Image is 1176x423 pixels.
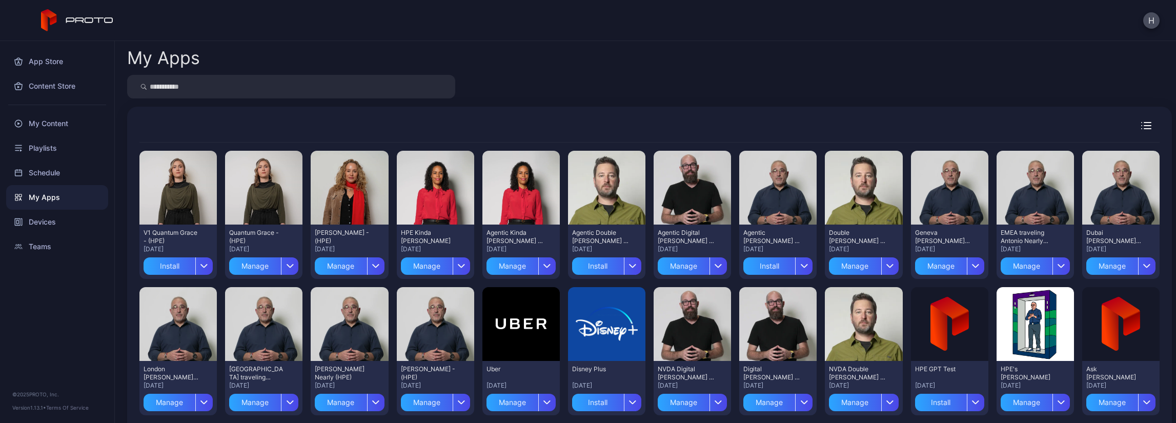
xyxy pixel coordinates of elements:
[829,394,881,411] div: Manage
[6,210,108,234] div: Devices
[1001,394,1052,411] div: Manage
[658,390,727,411] button: Manage
[572,257,624,275] div: Install
[144,394,195,411] div: Manage
[829,390,898,411] button: Manage
[12,390,102,398] div: © 2025 PROTO, Inc.
[915,390,984,411] button: Install
[229,381,298,390] div: [DATE]
[743,390,813,411] button: Manage
[401,390,470,411] button: Manage
[144,229,200,245] div: V1 Quantum Grace - (HPE)
[229,253,298,275] button: Manage
[743,245,813,253] div: [DATE]
[486,381,556,390] div: [DATE]
[12,405,46,411] span: Version 1.13.1 •
[915,257,967,275] div: Manage
[401,257,453,275] div: Manage
[743,229,800,245] div: Agentic Antonio Nearly - (HPE)
[229,245,298,253] div: [DATE]
[1001,253,1070,275] button: Manage
[743,394,795,411] div: Manage
[401,365,457,381] div: Antonio Neri - (HPE)
[915,253,984,275] button: Manage
[829,229,885,245] div: Double Dan - (HPE)
[572,229,628,245] div: Agentic Double Dan - (HPE)
[743,253,813,275] button: Install
[229,394,281,411] div: Manage
[1086,381,1155,390] div: [DATE]
[486,365,543,373] div: Uber
[144,253,213,275] button: Install
[658,245,727,253] div: [DATE]
[1001,390,1070,411] button: Manage
[6,185,108,210] a: My Apps
[572,390,641,411] button: Install
[572,394,624,411] div: Install
[144,381,213,390] div: [DATE]
[315,390,384,411] button: Manage
[401,253,470,275] button: Manage
[1001,245,1070,253] div: [DATE]
[658,381,727,390] div: [DATE]
[486,229,543,245] div: Agentic Kinda Krista - (HPE)
[229,257,281,275] div: Manage
[829,257,881,275] div: Manage
[144,365,200,381] div: London Antonio Nearly (HPE)
[658,253,727,275] button: Manage
[1001,257,1052,275] div: Manage
[315,229,371,245] div: Lisa Kristine - (HPE)
[572,365,628,373] div: Disney Plus
[401,229,457,245] div: HPE Kinda Krista
[46,405,89,411] a: Terms Of Service
[915,245,984,253] div: [DATE]
[315,394,367,411] div: Manage
[486,253,556,275] button: Manage
[1086,257,1138,275] div: Manage
[743,381,813,390] div: [DATE]
[486,390,556,411] button: Manage
[915,229,971,245] div: Geneva Antonio Nearly (HPE)
[658,257,709,275] div: Manage
[743,365,800,381] div: Digital Daniel - (HPE)
[1086,390,1155,411] button: Manage
[829,381,898,390] div: [DATE]
[486,257,538,275] div: Manage
[315,257,367,275] div: Manage
[1086,365,1143,381] div: Ask Antonio
[1143,12,1160,29] button: H
[486,394,538,411] div: Manage
[915,381,984,390] div: [DATE]
[829,365,885,381] div: NVDA Double Dan - (HPE)
[144,245,213,253] div: [DATE]
[401,245,470,253] div: [DATE]
[1001,229,1057,245] div: EMEA traveling Antonio Nearly (HPE)
[229,229,286,245] div: Quantum Grace - (HPE)
[6,160,108,185] a: Schedule
[144,257,195,275] div: Install
[743,257,795,275] div: Install
[1086,394,1138,411] div: Manage
[127,49,200,67] div: My Apps
[315,245,384,253] div: [DATE]
[915,394,967,411] div: Install
[6,74,108,98] a: Content Store
[229,390,298,411] button: Manage
[229,365,286,381] div: North America traveling Antonio Nearly (HPE)
[144,390,213,411] button: Manage
[658,394,709,411] div: Manage
[829,245,898,253] div: [DATE]
[572,253,641,275] button: Install
[1086,253,1155,275] button: Manage
[401,394,453,411] div: Manage
[658,229,714,245] div: Agentic Digital Daniel - (HPE)
[1001,381,1070,390] div: [DATE]
[6,49,108,74] div: App Store
[6,111,108,136] a: My Content
[6,136,108,160] a: Playlists
[6,234,108,259] a: Teams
